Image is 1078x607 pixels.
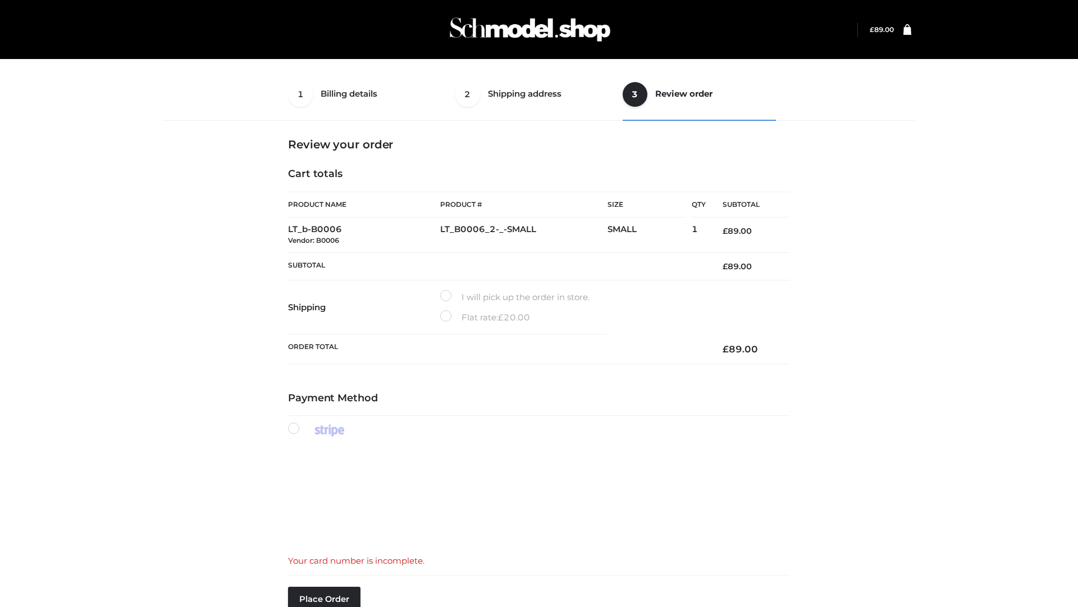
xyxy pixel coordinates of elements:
[723,343,758,355] bdi: 89.00
[288,554,790,568] div: Your card number is incomplete.
[440,192,607,218] th: Product #
[446,7,614,52] img: Schmodel Admin 964
[286,449,788,542] iframe: Secure payment input frame
[288,236,339,244] small: Vendor: B0006
[288,138,790,151] h3: Review your order
[723,261,728,271] span: £
[498,312,504,323] span: £
[440,310,530,325] label: Flat rate:
[723,261,752,271] bdi: 89.00
[870,25,894,34] bdi: 89.00
[288,192,440,218] th: Product Name
[288,252,706,280] th: Subtotal
[870,25,894,34] a: £89.00
[706,192,790,218] th: Subtotal
[607,218,692,253] td: SMALL
[288,392,790,405] h4: Payment Method
[288,280,440,334] th: Shipping
[870,25,874,34] span: £
[607,192,686,218] th: Size
[288,168,790,180] h4: Cart totals
[692,218,706,253] td: 1
[723,226,728,236] span: £
[498,312,530,323] bdi: 20.00
[440,290,590,305] label: I will pick up the order in store.
[288,334,706,364] th: Order Total
[288,218,440,253] td: LT_b-B0006
[723,343,729,355] span: £
[723,226,752,236] bdi: 89.00
[692,192,706,218] th: Qty
[440,218,607,253] td: LT_B0006_2-_-SMALL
